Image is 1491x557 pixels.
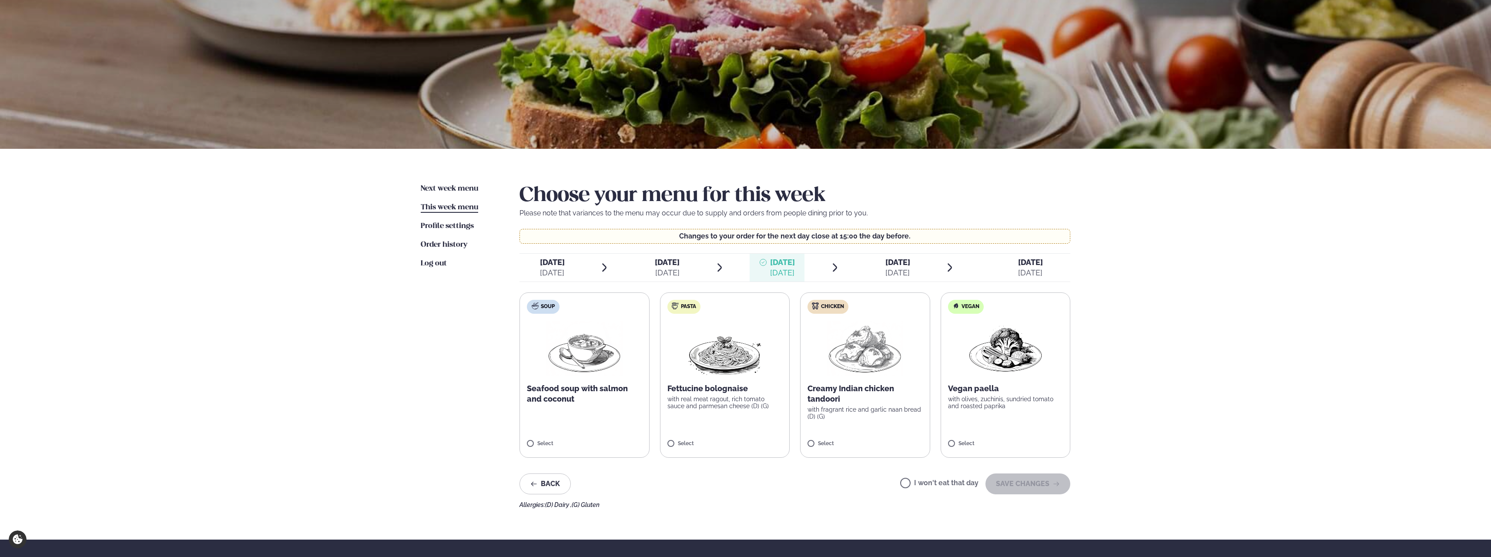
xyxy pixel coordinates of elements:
span: Profile settings [421,222,474,230]
p: with fragrant rice and garlic naan bread (D) (G) [807,406,923,420]
img: Spagetti.png [687,321,763,376]
p: Creamy Indian chicken tandoori [807,383,923,404]
h2: Choose your menu for this week [519,184,1070,208]
span: [DATE] [885,258,910,267]
p: Vegan paella [948,383,1063,394]
div: [DATE] [770,268,795,278]
img: Soup.png [546,321,623,376]
span: [DATE] [770,258,795,267]
a: Log out [421,258,447,269]
a: Order history [421,240,467,250]
p: Fettucine bolognaise [667,383,783,394]
a: Next week menu [421,184,478,194]
div: [DATE] [1018,268,1043,278]
button: SAVE CHANGES [985,473,1070,494]
span: Chicken [821,303,844,310]
img: pasta.svg [672,302,679,309]
span: (G) Gluten [572,501,600,508]
p: Seafood soup with salmon and coconut [527,383,642,404]
span: Order history [421,241,467,248]
a: This week menu [421,202,478,213]
p: Please note that variances to the menu may occur due to supply and orders from people dining prio... [519,208,1070,218]
img: Vegan.png [967,321,1044,376]
p: with olives, zuchinis, sundried tomato and roasted paprika [948,396,1063,409]
p: with real meat ragout, rich tomato sauce and parmesan cheese (D) (G) [667,396,783,409]
div: [DATE] [885,268,910,278]
a: Cookie settings [9,530,27,548]
img: Chicken-thighs.png [827,321,903,376]
span: Soup [541,303,555,310]
span: Next week menu [421,185,478,192]
div: [DATE] [540,268,565,278]
p: Changes to your order for the next day close at 15:00 the day before. [529,233,1062,240]
span: This week menu [421,204,478,211]
span: [DATE] [540,258,565,267]
a: Profile settings [421,221,474,232]
span: [DATE] [1018,258,1043,267]
span: Log out [421,260,447,267]
button: Back [519,473,571,494]
div: Allergies: [519,501,1070,508]
img: Vegan.svg [952,302,959,309]
div: [DATE] [655,268,680,278]
span: Pasta [681,303,696,310]
span: (D) Dairy , [545,501,572,508]
span: [DATE] [655,257,680,268]
img: soup.svg [532,302,539,309]
img: chicken.svg [812,302,819,309]
span: Vegan [962,303,979,310]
